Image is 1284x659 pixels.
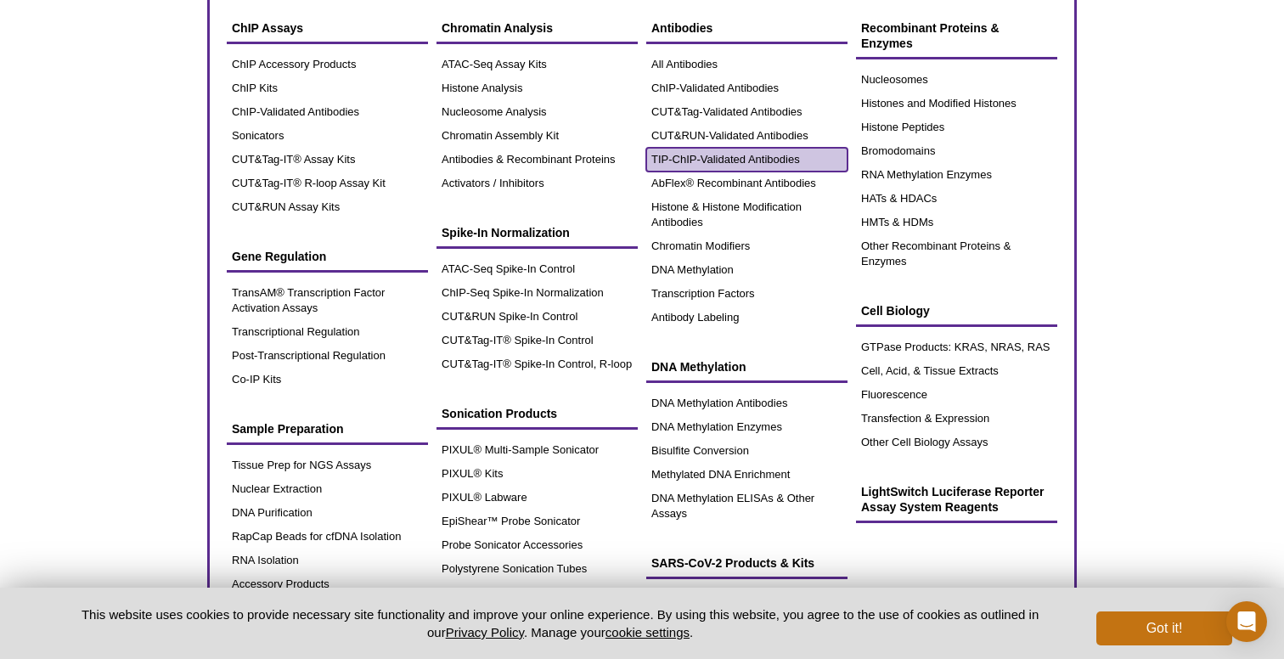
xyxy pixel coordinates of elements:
a: Accessory Products [227,572,428,596]
a: RNA Methylation Enzymes [856,163,1057,187]
a: EpiShear™ Probe Sonicator [436,510,638,533]
span: Recombinant Proteins & Enzymes [861,21,1000,50]
a: RNA Isolation [227,549,428,572]
a: Sample Preparation [227,413,428,445]
a: Tissue Prep for NGS Assays [227,453,428,477]
a: DNA Methylation Antibodies [646,391,848,415]
a: CUT&Tag-Validated Antibodies [646,100,848,124]
a: Post-Transcriptional Regulation [227,344,428,368]
a: PIXUL® Labware [436,486,638,510]
a: Histones and Modified Histones [856,92,1057,115]
a: Histone & Histone Modification Antibodies [646,195,848,234]
a: ChIP Assays [227,12,428,44]
a: GTPase Products: KRAS, NRAS, RAS [856,335,1057,359]
a: DNA Methylation Enzymes [646,415,848,439]
a: Nucleosomes [856,68,1057,92]
a: HATs & HDACs [856,187,1057,211]
a: CUT&Tag-IT® Spike-In Control, R-loop [436,352,638,376]
a: ChIP Kits [227,76,428,100]
a: Transcriptional Regulation [227,320,428,344]
span: Gene Regulation [232,250,326,263]
a: ATAC-Seq Spike-In Control [436,257,638,281]
span: DNA Methylation [651,360,746,374]
a: DNA Methylation [646,351,848,383]
a: Nuclear Extraction [227,477,428,501]
a: Other Recombinant Proteins & Enzymes [856,234,1057,273]
p: This website uses cookies to provide necessary site functionality and improve your online experie... [52,605,1068,641]
a: Co-IP Kits [227,368,428,391]
a: Bisulfite Conversion [646,439,848,463]
a: CUT&RUN Assay Kits [227,195,428,219]
a: Chromatin Analysis [436,12,638,44]
a: HMTs & HDMs [856,211,1057,234]
a: PIXUL® Kits [436,462,638,486]
a: CUT&Tag-IT® Assay Kits [227,148,428,172]
a: CUT&Tag-IT® Spike-In Control [436,329,638,352]
a: DNA Methylation [646,258,848,282]
a: Antibody Labeling [646,306,848,329]
a: Nucleosome Analysis [436,100,638,124]
a: Spike-In Normalization [436,217,638,249]
a: Bromodomains [856,139,1057,163]
a: CUT&RUN-Validated Antibodies [646,124,848,148]
a: Transcription Factors [646,282,848,306]
span: ChIP Assays [232,21,303,35]
a: TransAM® Transcription Factor Activation Assays [227,281,428,320]
a: Privacy Policy [446,625,524,639]
a: Other Cell Biology Assays [856,431,1057,454]
a: ChIP Accessory Products [227,53,428,76]
span: Chromatin Analysis [442,21,553,35]
a: Transfection & Expression [856,407,1057,431]
a: DNA Purification [227,501,428,525]
a: TIP-ChIP-Validated Antibodies [646,148,848,172]
a: Histone Peptides [856,115,1057,139]
button: Got it! [1096,611,1232,645]
a: PIXUL® Multi-Sample Sonicator [436,438,638,462]
a: Gene Regulation [227,240,428,273]
a: Histone Analysis [436,76,638,100]
div: Open Intercom Messenger [1226,601,1267,642]
a: Methylated DNA Enrichment [646,463,848,487]
a: LightSwitch Luciferase Reporter Assay System Reagents [856,476,1057,523]
a: Activators / Inhibitors [436,172,638,195]
span: SARS-CoV-2 Products & Kits [651,556,814,570]
a: RapCap Beads for cfDNA Isolation [227,525,428,549]
a: Recombinant Proteins & Enzymes [856,12,1057,59]
a: SARS-CoV-2 Products & Kits [646,547,848,579]
a: Cell Biology [856,295,1057,327]
a: Chromatin Assembly Kit [436,124,638,148]
a: Antibodies [646,12,848,44]
a: Chromatin Modifiers [646,234,848,258]
a: CUT&RUN Spike-In Control [436,305,638,329]
a: Probe Sonicator Accessories [436,533,638,557]
a: DNA Methylation ELISAs & Other Assays [646,487,848,526]
a: Antibodies & Recombinant Proteins [436,148,638,172]
a: ATAC-Seq Assay Kits [436,53,638,76]
a: ChIP-Validated Antibodies [227,100,428,124]
span: Sample Preparation [232,422,344,436]
span: Antibodies [651,21,712,35]
a: CUT&Tag-IT® R-loop Assay Kit [227,172,428,195]
span: Cell Biology [861,304,930,318]
a: Polystyrene Sonication Tubes [436,557,638,581]
span: Sonication Products [442,407,557,420]
a: ChIP-Seq Spike-In Normalization [436,281,638,305]
a: ChIP-Validated Antibodies [646,76,848,100]
button: cookie settings [605,625,690,639]
a: Cell, Acid, & Tissue Extracts [856,359,1057,383]
a: Fluorescence [856,383,1057,407]
a: AbFlex® Recombinant Antibodies [646,172,848,195]
a: Sonicators [227,124,428,148]
span: LightSwitch Luciferase Reporter Assay System Reagents [861,485,1044,514]
span: Spike-In Normalization [442,226,570,239]
a: All Antibodies [646,53,848,76]
a: Sonication Products [436,397,638,430]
